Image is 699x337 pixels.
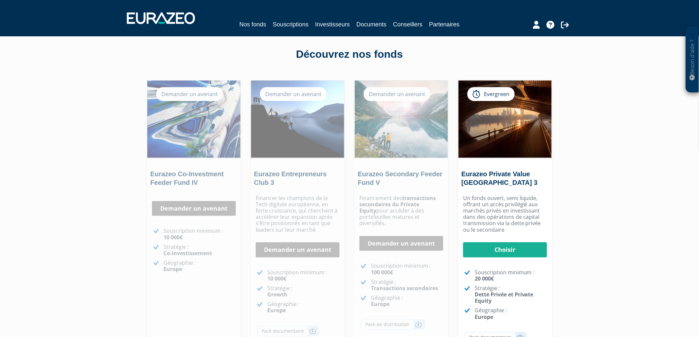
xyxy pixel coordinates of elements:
[273,20,309,29] a: Souscriptions
[358,170,443,186] a: Eurazeo Secondary Feeder Fund V
[371,300,389,308] strong: Europe
[371,279,443,291] p: Stratégie :
[315,20,350,29] a: Investisseurs
[267,291,287,298] strong: Growth
[359,194,436,214] strong: transactions secondaires du Private Equity
[359,236,443,251] a: Demander un avenant
[355,81,448,158] img: Eurazeo Secondary Feeder Fund V
[156,87,223,101] div: Demander un avenant
[251,81,344,158] img: Eurazeo Entrepreneurs Club 3
[164,265,182,273] strong: Europe
[164,228,236,240] p: Souscription minimum :
[461,170,537,186] a: Eurazeo Private Value [GEOGRAPHIC_DATA] 3
[152,201,236,216] a: Demander un avenant
[256,242,340,257] a: Demander un avenant
[161,47,538,62] div: Découvrez nos fonds
[267,301,340,314] p: Géographie :
[371,295,443,307] p: Géographie :
[150,170,224,186] a: Eurazeo Co-Investment Feeder Fund IV
[459,81,552,158] img: Eurazeo Private Value Europe 3
[239,20,266,30] a: Nos fonds
[475,291,533,304] strong: Dette Privée et Private Equity
[463,195,547,233] p: Un fonds ouvert, semi liquide, offrant un accès privilégié aux marchés privés en investissant dan...
[356,20,386,29] a: Documents
[256,195,340,233] p: Financer les champions de la Tech digitale européenne, en forte croissance, qui cherchent à accél...
[147,81,240,158] img: Eurazeo Co-Investment Feeder Fund IV
[467,87,515,101] div: Evergreen
[359,195,443,227] p: Financement des pour accéder à des portefeuilles matures et diversifiés.
[267,307,286,314] strong: Europe
[475,307,547,320] p: Géographie :
[475,285,547,304] p: Stratégie :
[371,269,393,276] strong: 100 000€
[364,87,430,101] div: Demander un avenant
[371,285,438,292] strong: Transactions secondaires
[164,260,236,272] p: Géographie :
[463,242,547,257] a: Choisir
[429,20,460,29] a: Partenaires
[475,313,493,320] strong: Europe
[371,263,443,275] p: Souscription minimum :
[393,20,423,29] a: Conseillers
[689,30,696,89] p: Besoin d'aide ?
[475,269,547,282] p: Souscription minimum :
[267,269,340,282] p: Souscription minimum :
[267,275,286,282] strong: 10 000€
[257,326,319,336] a: Pack documentaire
[260,87,327,101] div: Demander un avenant
[127,12,195,24] img: 1732889491-logotype_eurazeo_blanc_rvb.png
[267,285,340,298] p: Stratégie :
[361,319,425,330] a: Pack de distribution
[164,250,212,257] strong: Co-investissement
[164,244,236,256] p: Stratégie :
[254,170,327,186] a: Eurazeo Entrepreneurs Club 3
[164,234,183,241] strong: 10 000€
[475,275,494,282] strong: 20 000€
